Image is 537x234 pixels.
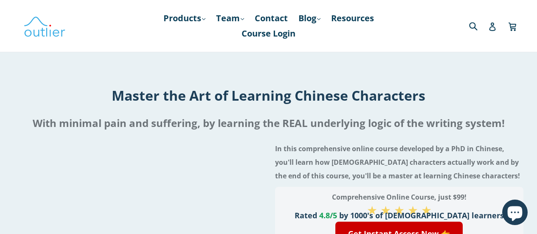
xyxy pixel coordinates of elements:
[467,17,490,34] input: Search
[327,11,378,26] a: Resources
[319,210,337,220] span: 4.8/5
[212,11,248,26] a: Team
[23,14,66,38] img: Outlier Linguistics
[294,11,325,26] a: Blog
[339,210,504,220] span: by 1000's of [DEMOGRAPHIC_DATA] learners
[250,11,292,26] a: Contact
[367,202,432,218] span: ★ ★ ★ ★ ★
[159,11,210,26] a: Products
[275,142,523,183] h4: In this comprehensive online course developed by a PhD in Chinese, you'll learn how [DEMOGRAPHIC_...
[295,210,317,220] span: Rated
[285,190,513,204] h3: Comprehensive Online Course, just $99!
[237,26,300,41] a: Course Login
[500,200,530,227] inbox-online-store-chat: Shopify online store chat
